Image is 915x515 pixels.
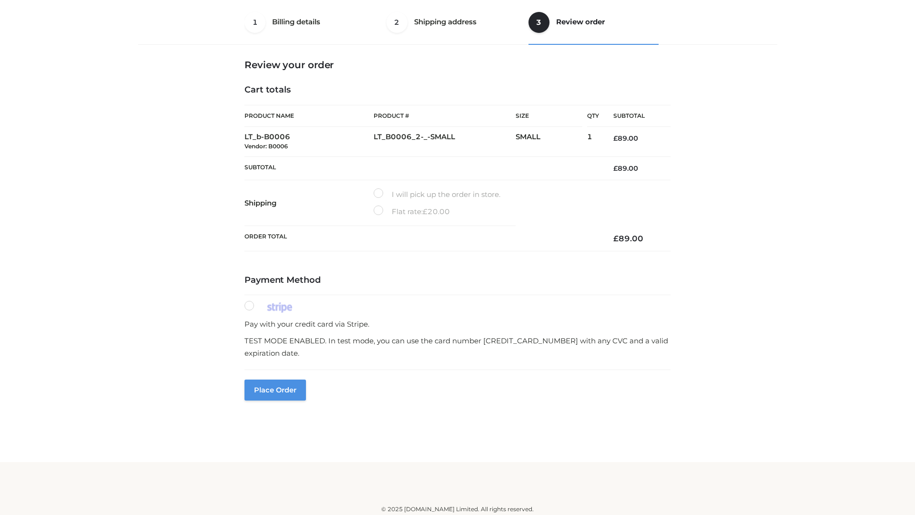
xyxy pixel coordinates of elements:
th: Product Name [244,105,374,127]
td: SMALL [516,127,587,157]
span: £ [613,134,618,143]
th: Qty [587,105,599,127]
th: Order Total [244,226,599,251]
th: Size [516,105,582,127]
h4: Cart totals [244,85,671,95]
td: LT_B0006_2-_-SMALL [374,127,516,157]
h3: Review your order [244,59,671,71]
small: Vendor: B0006 [244,143,288,150]
bdi: 89.00 [613,134,638,143]
th: Subtotal [599,105,671,127]
bdi: 89.00 [613,164,638,173]
th: Shipping [244,180,374,226]
div: © 2025 [DOMAIN_NAME] Limited. All rights reserved. [142,505,773,514]
bdi: 89.00 [613,234,643,243]
span: £ [613,164,618,173]
label: I will pick up the order in store. [374,188,500,201]
th: Product # [374,105,516,127]
span: £ [423,207,427,216]
h4: Payment Method [244,275,671,286]
span: £ [613,234,619,243]
bdi: 20.00 [423,207,450,216]
td: 1 [587,127,599,157]
p: Pay with your credit card via Stripe. [244,318,671,330]
label: Flat rate: [374,206,450,218]
p: TEST MODE ENABLED. In test mode, you can use the card number [CREDIT_CARD_NUMBER] with any CVC an... [244,335,671,359]
th: Subtotal [244,156,599,180]
button: Place order [244,380,306,401]
td: LT_b-B0006 [244,127,374,157]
